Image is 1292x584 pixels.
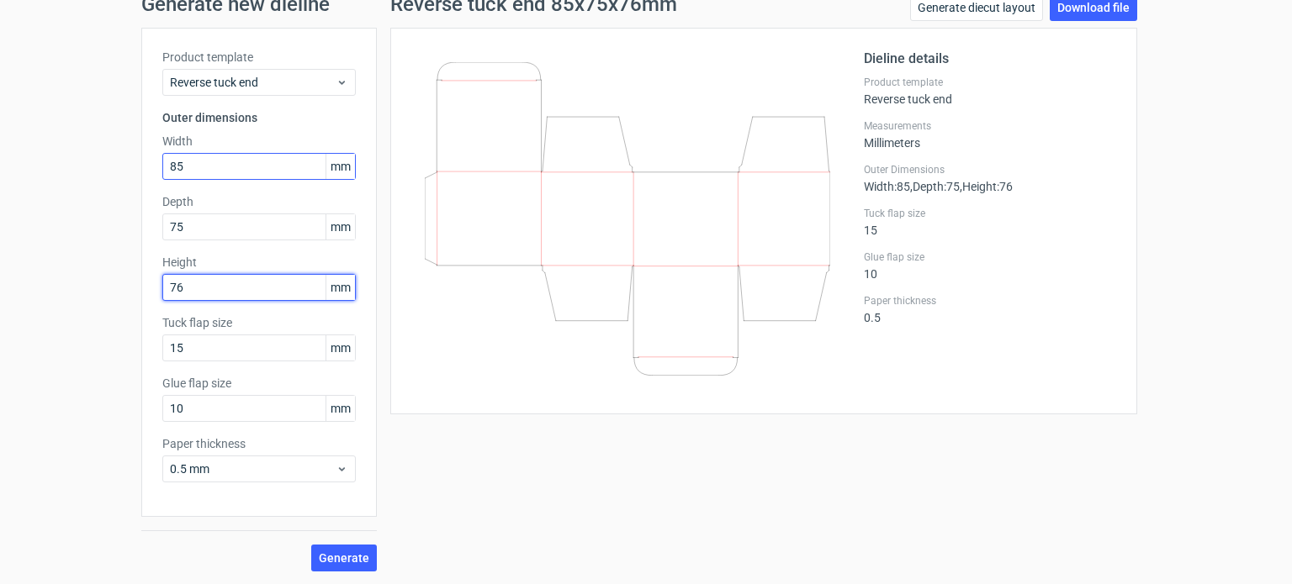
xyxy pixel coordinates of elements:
span: mm [326,396,355,421]
div: Reverse tuck end [864,76,1116,106]
span: mm [326,214,355,239]
span: Generate [319,552,369,564]
h2: Dieline details [864,49,1116,69]
span: Reverse tuck end [170,74,336,91]
label: Height [162,254,356,271]
span: 0.5 mm [170,460,336,477]
div: 15 [864,207,1116,237]
span: mm [326,275,355,300]
span: Width : 85 [864,180,910,193]
label: Product template [864,76,1116,89]
label: Tuck flap size [162,314,356,331]
label: Glue flap size [864,250,1116,264]
span: mm [326,335,355,360]
label: Depth [162,193,356,210]
span: mm [326,154,355,179]
div: Millimeters [864,119,1116,150]
label: Product template [162,49,356,66]
span: , Height : 76 [960,180,1013,193]
label: Paper thickness [864,294,1116,308]
label: Outer Dimensions [864,163,1116,176]
label: Paper thickness [162,435,356,452]
div: 0.5 [864,294,1116,324]
h3: Outer dimensions [162,109,356,126]
span: , Depth : 75 [910,180,960,193]
label: Glue flap size [162,375,356,392]
label: Measurements [864,119,1116,133]
label: Tuck flap size [864,207,1116,220]
label: Width [162,133,356,150]
div: 10 [864,250,1116,281]
button: Generate [311,545,377,571]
